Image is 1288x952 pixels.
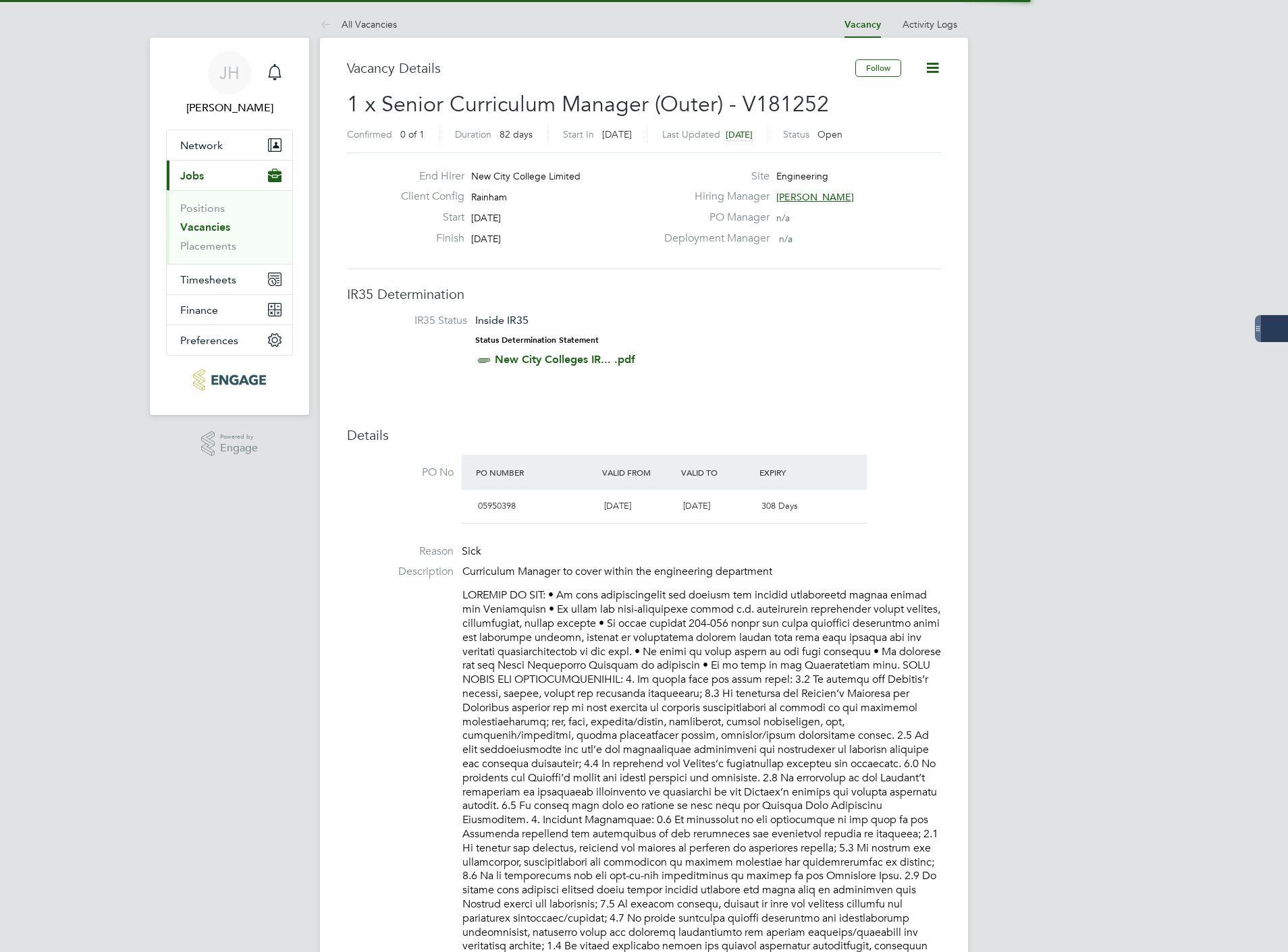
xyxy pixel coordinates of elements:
span: Jobs [180,169,204,182]
strong: Status Determination Statement [475,335,599,345]
span: 1 x Senior Curriculum Manager (Outer) - V181252 [347,91,829,117]
span: 308 Days [761,500,798,511]
button: Timesheets [167,264,292,294]
button: Follow [855,59,901,77]
label: Reason [347,544,454,559]
a: Vacancy [844,19,881,30]
label: Site [656,169,770,184]
label: End Hirer [390,169,464,184]
span: [DATE] [683,500,710,511]
span: New City College Limited [471,170,581,182]
span: Open [817,128,842,140]
span: JH [219,64,240,82]
label: IR35 Status [360,314,467,328]
span: Sick [462,544,481,558]
a: Vacancies [180,221,230,233]
button: Network [167,130,292,160]
label: Client Config [390,190,464,204]
a: Activity Logs [903,18,957,30]
span: [DATE] [602,128,632,140]
div: Valid From [599,460,678,484]
span: Jon Heller [166,100,293,116]
h3: Vacancy Details [347,59,855,77]
label: Finish [390,231,464,246]
span: [DATE] [726,129,753,140]
label: Deployment Manager [656,231,770,246]
label: Duration [455,128,491,140]
span: Rainham [471,191,507,203]
span: Timesheets [180,273,236,286]
button: Preferences [167,325,292,355]
button: Finance [167,295,292,325]
div: Valid To [678,460,757,484]
span: [PERSON_NAME] [776,191,854,203]
a: Placements [180,240,236,252]
div: Jobs [167,190,292,264]
label: Start [390,211,464,225]
label: Status [783,128,809,140]
p: Curriculum Manager to cover within the engineering department [462,565,941,579]
div: Expiry [756,460,835,484]
div: PO Number [473,460,599,484]
label: Description [347,565,454,579]
img: dovetailslate-logo-retina.png [193,369,265,391]
span: Inside IR35 [475,314,529,327]
a: New City Colleges IR... .pdf [495,353,635,366]
span: Engineering [776,170,828,182]
span: [DATE] [471,233,501,245]
a: Go to home page [166,369,293,391]
span: [DATE] [604,500,631,511]
span: Preferences [180,334,238,347]
label: Last Updated [662,128,720,140]
span: Finance [180,304,218,316]
a: All Vacancies [320,18,397,30]
label: Confirmed [347,128,392,140]
span: 82 days [500,128,533,140]
span: Network [180,139,223,152]
label: PO No [347,466,454,480]
nav: Main navigation [150,38,309,415]
a: JH[PERSON_NAME] [166,51,293,116]
h3: IR35 Determination [347,285,941,303]
span: n/a [779,233,793,245]
a: Powered byEngage [201,431,259,457]
label: Start In [563,128,594,140]
span: n/a [776,212,790,224]
span: 05950398 [478,500,516,511]
span: Powered by [220,431,258,443]
label: Hiring Manager [656,190,770,204]
button: Jobs [167,161,292,190]
span: [DATE] [471,212,501,224]
span: 0 of 1 [400,128,425,140]
a: Positions [180,202,225,215]
h3: Details [347,426,941,444]
span: Engage [220,443,258,454]
label: PO Manager [656,211,770,225]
